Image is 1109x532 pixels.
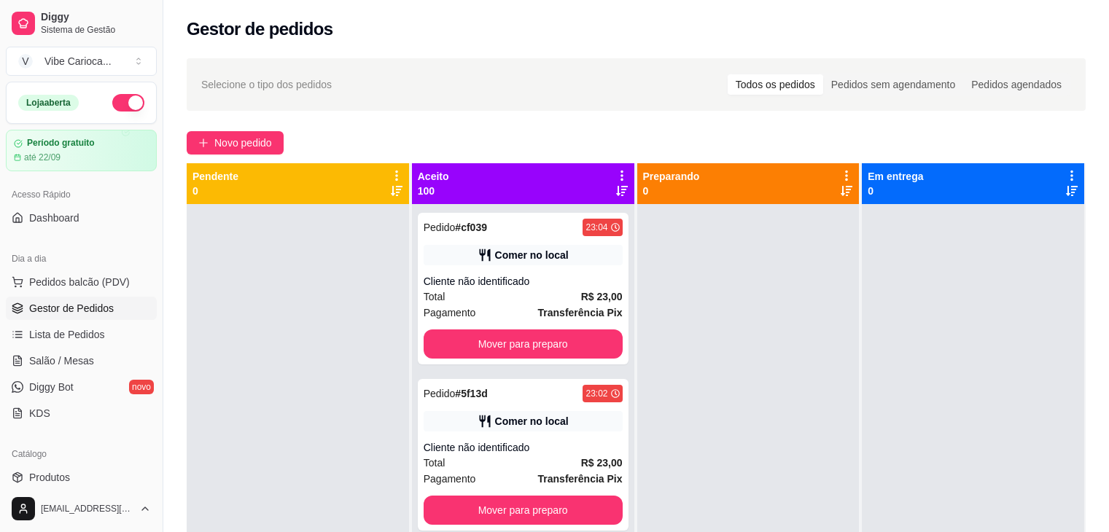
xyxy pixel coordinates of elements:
span: plus [198,138,209,148]
span: V [18,54,33,69]
div: Comer no local [495,248,569,262]
a: Salão / Mesas [6,349,157,372]
span: Total [424,289,445,305]
strong: # cf039 [455,222,487,233]
p: 100 [418,184,449,198]
span: Total [424,455,445,471]
p: Em entrega [868,169,923,184]
div: 23:04 [585,222,607,233]
div: Pedidos agendados [963,74,1070,95]
button: Pedidos balcão (PDV) [6,270,157,294]
a: Diggy Botnovo [6,375,157,399]
button: Alterar Status [112,94,144,112]
div: 23:02 [585,388,607,399]
strong: R$ 23,00 [581,291,623,302]
span: Sistema de Gestão [41,24,151,36]
a: Produtos [6,466,157,489]
span: Diggy [41,11,151,24]
a: DiggySistema de Gestão [6,6,157,41]
button: Novo pedido [187,131,284,154]
div: Dia a dia [6,247,157,270]
p: 0 [868,184,923,198]
div: Pedidos sem agendamento [823,74,963,95]
strong: # 5f13d [455,388,487,399]
button: Mover para preparo [424,329,623,359]
div: Todos os pedidos [728,74,823,95]
p: 0 [643,184,700,198]
p: Preparando [643,169,700,184]
span: Salão / Mesas [29,353,94,368]
div: Cliente não identificado [424,440,623,455]
div: Loja aberta [18,95,79,111]
p: Aceito [418,169,449,184]
strong: Transferência Pix [538,473,623,485]
span: Pedido [424,222,456,233]
span: Pedidos balcão (PDV) [29,275,130,289]
p: 0 [192,184,238,198]
a: Gestor de Pedidos [6,297,157,320]
article: Período gratuito [27,138,95,149]
strong: R$ 23,00 [581,457,623,469]
span: Novo pedido [214,135,272,151]
span: Lista de Pedidos [29,327,105,342]
a: Lista de Pedidos [6,323,157,346]
a: Dashboard [6,206,157,230]
span: Gestor de Pedidos [29,301,114,316]
div: Vibe Carioca ... [44,54,112,69]
span: Produtos [29,470,70,485]
p: Pendente [192,169,238,184]
h2: Gestor de pedidos [187,17,333,41]
button: Select a team [6,47,157,76]
a: Período gratuitoaté 22/09 [6,130,157,171]
button: [EMAIL_ADDRESS][DOMAIN_NAME] [6,491,157,526]
span: Pagamento [424,471,476,487]
a: KDS [6,402,157,425]
span: KDS [29,406,50,420]
div: Cliente não identificado [424,274,623,289]
span: Pagamento [424,305,476,321]
div: Comer no local [495,414,569,429]
span: Dashboard [29,211,79,225]
span: [EMAIL_ADDRESS][DOMAIN_NAME] [41,503,133,515]
div: Acesso Rápido [6,183,157,206]
span: Pedido [424,388,456,399]
article: até 22/09 [24,152,61,163]
div: Catálogo [6,442,157,466]
span: Diggy Bot [29,380,74,394]
span: Selecione o tipo dos pedidos [201,77,332,93]
button: Mover para preparo [424,496,623,525]
strong: Transferência Pix [538,307,623,318]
